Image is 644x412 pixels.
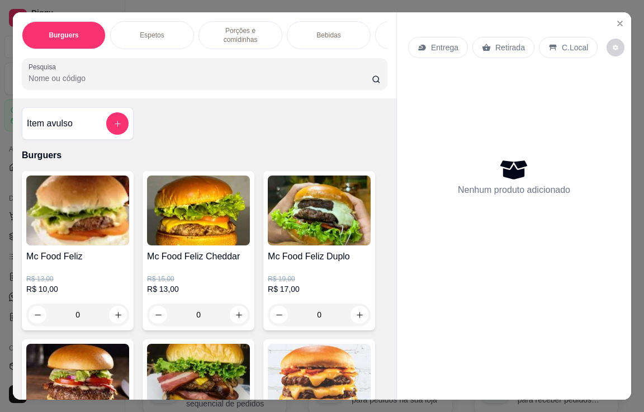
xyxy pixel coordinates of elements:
[268,283,371,295] p: R$ 17,00
[562,42,588,53] p: C.Local
[26,176,129,245] img: product-image
[27,117,73,130] h4: Item avulso
[106,112,129,135] button: add-separate-item
[268,274,371,283] p: R$ 19,00
[268,250,371,263] h4: Mc Food Feliz Duplo
[147,176,250,245] img: product-image
[607,39,624,56] button: decrease-product-quantity
[22,149,387,162] p: Burguers
[316,31,340,40] p: Bebidas
[208,26,273,44] p: Porções e comidinhas
[140,31,164,40] p: Espetos
[29,62,60,72] label: Pesquisa
[149,306,167,324] button: decrease-product-quantity
[147,274,250,283] p: R$ 15,00
[26,250,129,263] h4: Mc Food Feliz
[26,283,129,295] p: R$ 10,00
[351,306,368,324] button: increase-product-quantity
[268,176,371,245] img: product-image
[147,283,250,295] p: R$ 13,00
[611,15,629,32] button: Close
[147,250,250,263] h4: Mc Food Feliz Cheddar
[495,42,525,53] p: Retirada
[26,274,129,283] p: R$ 13,00
[458,183,570,197] p: Nenhum produto adicionado
[270,306,288,324] button: decrease-product-quantity
[431,42,458,53] p: Entrega
[49,31,78,40] p: Burguers
[230,306,248,324] button: increase-product-quantity
[29,73,372,84] input: Pesquisa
